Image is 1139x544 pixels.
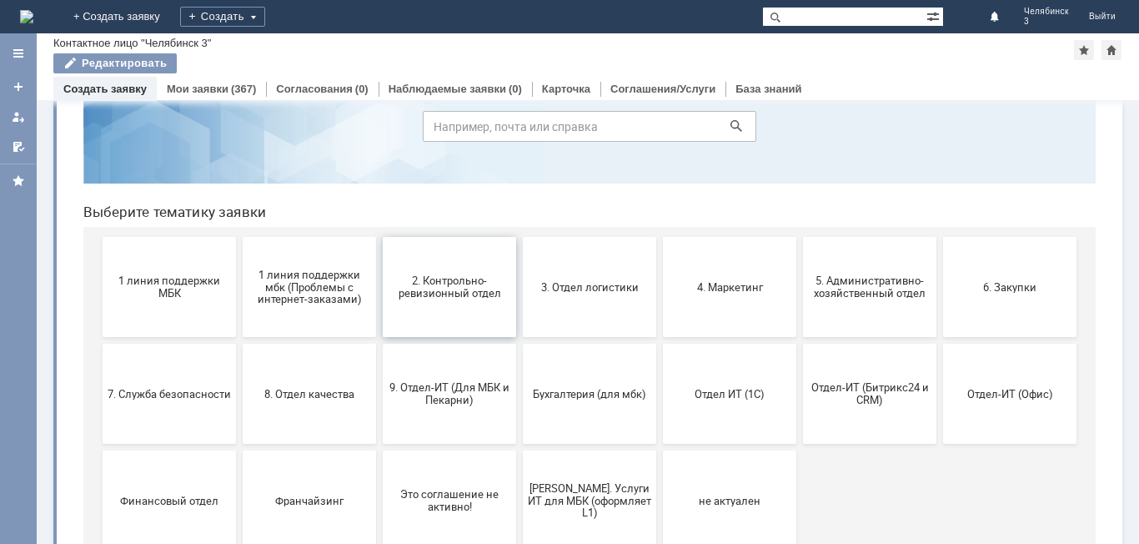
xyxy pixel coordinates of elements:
[38,457,161,470] span: Финансовый отдел
[173,414,306,514] button: Франчайзинг
[20,10,33,23] img: logo
[276,83,353,95] a: Согласования
[1024,17,1069,27] span: 3
[873,200,1006,300] button: 6. Закупки
[178,457,301,470] span: Франчайзинг
[38,238,161,263] span: 1 линия поддержки МБК
[610,83,715,95] a: Соглашения/Услуги
[1101,40,1121,60] div: Сделать домашней страницей
[5,103,32,130] a: Мои заявки
[733,200,866,300] button: 5. Административно-хозяйственный отдел
[353,41,686,58] label: Воспользуйтесь поиском
[13,167,1026,184] header: Выберите тематику заявки
[178,350,301,363] span: 8. Отдел качества
[353,74,686,105] input: Например, почта или справка
[63,83,147,95] a: Создать заявку
[173,307,306,407] button: 8. Отдел качества
[178,231,301,269] span: 1 линия поддержки мбк (Проблемы с интернет-заказами)
[453,307,586,407] button: Бухгалтерия (для мбк)
[735,83,801,95] a: База знаний
[738,238,861,263] span: 5. Административно-хозяйственный отдел
[355,83,369,95] div: (0)
[318,451,441,476] span: Это соглашение не активно!
[593,200,726,300] button: 4. Маркетинг
[733,307,866,407] button: Отдел-ИТ (Битрикс24 и CRM)
[33,414,166,514] button: Финансовый отдел
[167,83,228,95] a: Мои заявки
[878,350,1001,363] span: Отдел-ИТ (Офис)
[598,350,721,363] span: Отдел ИТ (1С)
[593,414,726,514] button: не актуален
[593,307,726,407] button: Отдел ИТ (1С)
[873,307,1006,407] button: Отдел-ИТ (Офис)
[458,445,581,482] span: [PERSON_NAME]. Услуги ИТ для МБК (оформляет L1)
[598,244,721,256] span: 4. Маркетинг
[453,200,586,300] button: 3. Отдел логистики
[598,457,721,470] span: не актуален
[313,200,446,300] button: 2. Контрольно-ревизионный отдел
[173,200,306,300] button: 1 линия поддержки мбк (Проблемы с интернет-заказами)
[313,307,446,407] button: 9. Отдел-ИТ (Для МБК и Пекарни)
[458,350,581,363] span: Бухгалтерия (для мбк)
[180,7,265,27] div: Создать
[389,83,506,95] a: Наблюдаемые заявки
[318,238,441,263] span: 2. Контрольно-ревизионный отдел
[38,350,161,363] span: 7. Служба безопасности
[53,37,211,49] div: Контактное лицо "Челябинск 3"
[509,83,522,95] div: (0)
[738,345,861,370] span: Отдел-ИТ (Битрикс24 и CRM)
[5,73,32,100] a: Создать заявку
[318,345,441,370] span: 9. Отдел-ИТ (Для МБК и Пекарни)
[33,307,166,407] button: 7. Служба безопасности
[926,8,943,23] span: Расширенный поиск
[878,244,1001,256] span: 6. Закупки
[313,414,446,514] button: Это соглашение не активно!
[458,244,581,256] span: 3. Отдел логистики
[231,83,256,95] div: (367)
[1074,40,1094,60] div: Добавить в избранное
[33,200,166,300] button: 1 линия поддержки МБК
[5,133,32,160] a: Мои согласования
[20,10,33,23] a: Перейти на домашнюю страницу
[1024,7,1069,17] span: Челябинск
[453,414,586,514] button: [PERSON_NAME]. Услуги ИТ для МБК (оформляет L1)
[542,83,590,95] a: Карточка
